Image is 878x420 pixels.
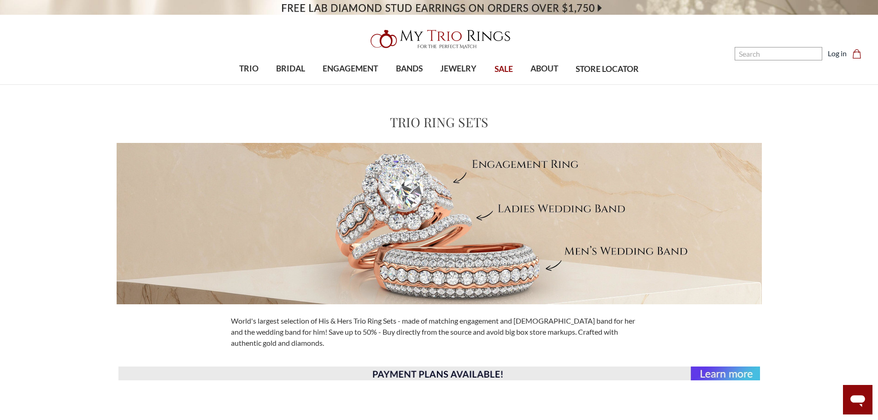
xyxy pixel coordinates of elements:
[495,63,513,75] span: SALE
[244,84,253,85] button: submenu toggle
[405,84,414,85] button: submenu toggle
[230,54,267,84] a: TRIO
[530,63,558,75] span: ABOUT
[276,63,305,75] span: BRIDAL
[365,24,513,54] img: My Trio Rings
[735,47,822,60] input: Search
[117,143,762,304] img: Meet Your Perfect Match MyTrioRings
[540,84,549,85] button: submenu toggle
[239,63,259,75] span: TRIO
[346,84,355,85] button: submenu toggle
[852,48,867,59] a: Cart with 0 items
[396,63,423,75] span: BANDS
[387,54,431,84] a: BANDS
[576,63,639,75] span: STORE LOCATOR
[254,24,623,54] a: My Trio Rings
[440,63,477,75] span: JEWELRY
[522,54,567,84] a: ABOUT
[267,54,314,84] a: BRIDAL
[567,54,648,84] a: STORE LOCATOR
[852,49,861,59] svg: cart.cart_preview
[390,112,489,132] h1: Trio Ring Sets
[454,84,463,85] button: submenu toggle
[286,84,295,85] button: submenu toggle
[323,63,378,75] span: ENGAGEMENT
[485,54,521,84] a: SALE
[431,54,485,84] a: JEWELRY
[314,54,387,84] a: ENGAGEMENT
[225,315,653,349] div: World's largest selection of His & Hers Trio Ring Sets - made of matching engagement and [DEMOGRA...
[828,48,847,59] a: Log in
